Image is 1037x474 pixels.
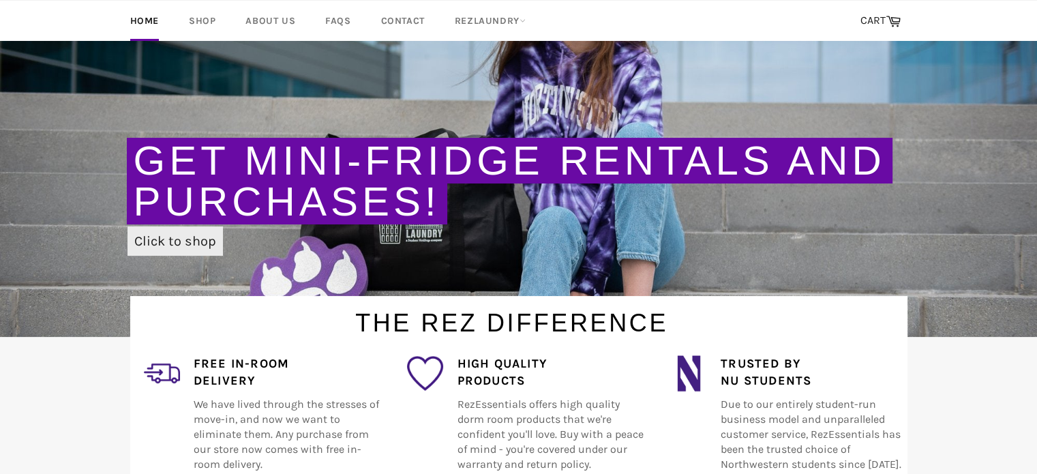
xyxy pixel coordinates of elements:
a: Click to shop [127,226,223,256]
a: Contact [367,1,438,41]
h1: The Rez Difference [117,296,907,340]
h4: Trusted by NU Students [721,355,907,389]
img: favorite_1.png [407,355,443,391]
h4: High Quality Products [457,355,643,389]
a: Shop [175,1,229,41]
a: FAQs [312,1,364,41]
a: CART [854,7,907,35]
a: Get Mini-Fridge Rentals and Purchases! [134,138,886,224]
a: About Us [232,1,309,41]
img: northwestern_wildcats_tiny.png [671,355,707,391]
h4: Free In-Room Delivery [194,355,380,389]
img: delivery_2.png [144,355,180,391]
a: Home [117,1,172,41]
a: RezLaundry [441,1,539,41]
